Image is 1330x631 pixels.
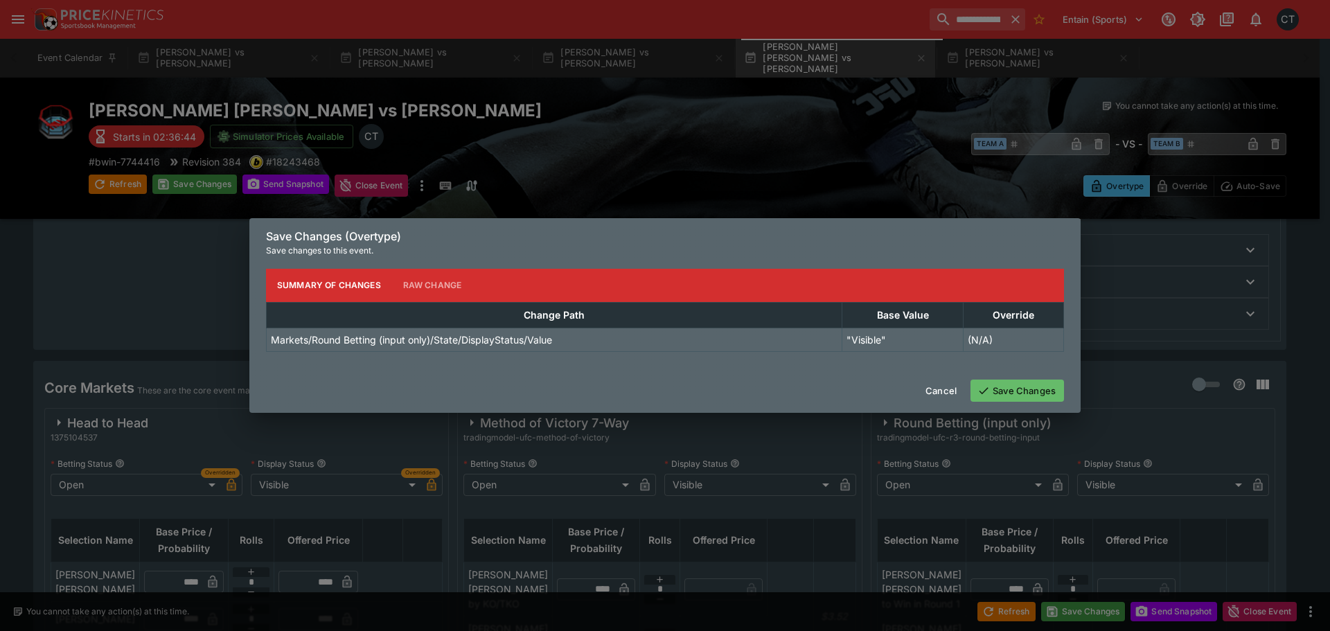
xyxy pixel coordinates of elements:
[964,302,1064,328] th: Override
[917,380,965,402] button: Cancel
[970,380,1064,402] button: Save Changes
[392,269,473,302] button: Raw Change
[842,328,964,351] td: "Visible"
[266,269,392,302] button: Summary of Changes
[266,244,1064,258] p: Save changes to this event.
[266,229,1064,244] h6: Save Changes (Overtype)
[271,332,552,347] p: Markets/Round Betting (input only)/State/DisplayStatus/Value
[842,302,964,328] th: Base Value
[267,302,842,328] th: Change Path
[964,328,1064,351] td: (N/A)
